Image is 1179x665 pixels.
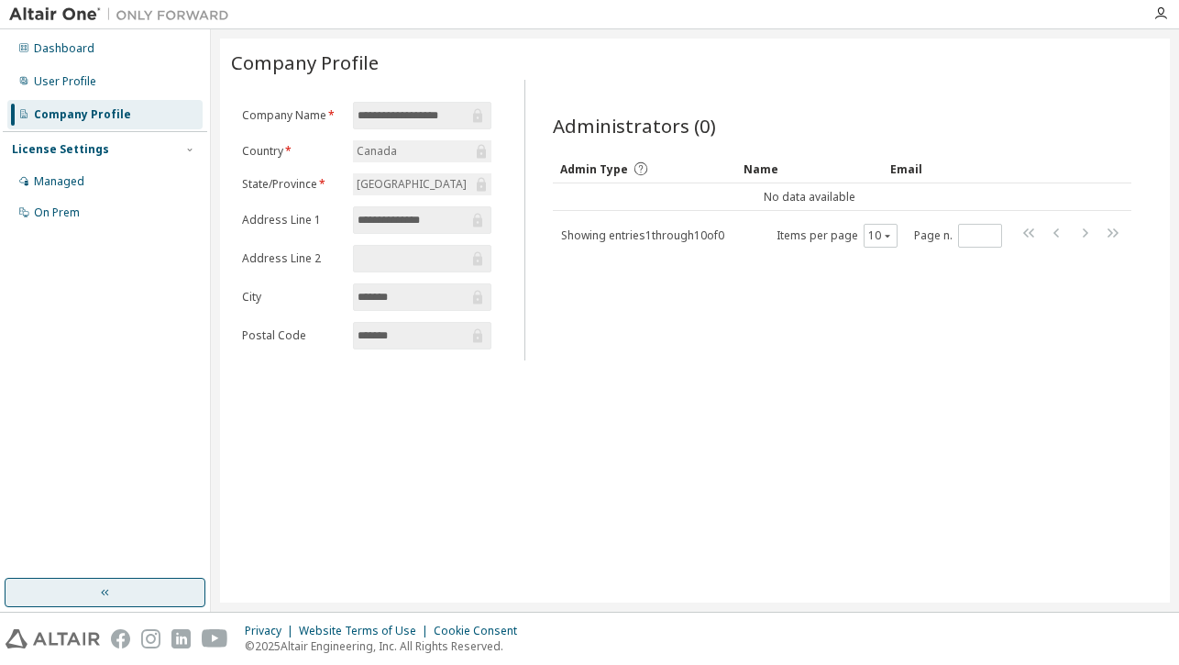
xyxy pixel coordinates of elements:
[553,183,1065,211] td: No data available
[34,205,80,220] div: On Prem
[744,154,875,183] div: Name
[354,174,469,194] div: [GEOGRAPHIC_DATA]
[242,213,342,227] label: Address Line 1
[242,290,342,305] label: City
[914,224,1002,248] span: Page n.
[777,224,898,248] span: Items per page
[9,6,238,24] img: Altair One
[242,108,342,123] label: Company Name
[34,74,96,89] div: User Profile
[242,144,342,159] label: Country
[890,154,967,183] div: Email
[868,228,893,243] button: 10
[202,629,228,648] img: youtube.svg
[6,629,100,648] img: altair_logo.svg
[34,107,131,122] div: Company Profile
[111,629,130,648] img: facebook.svg
[12,142,109,157] div: License Settings
[231,50,379,75] span: Company Profile
[553,113,716,139] span: Administrators (0)
[242,251,342,266] label: Address Line 2
[171,629,191,648] img: linkedin.svg
[561,227,724,243] span: Showing entries 1 through 10 of 0
[245,638,528,654] p: © 2025 Altair Engineering, Inc. All Rights Reserved.
[434,624,528,638] div: Cookie Consent
[245,624,299,638] div: Privacy
[34,41,94,56] div: Dashboard
[299,624,434,638] div: Website Terms of Use
[242,177,342,192] label: State/Province
[353,173,491,195] div: [GEOGRAPHIC_DATA]
[141,629,160,648] img: instagram.svg
[353,140,491,162] div: Canada
[354,141,400,161] div: Canada
[242,328,342,343] label: Postal Code
[34,174,84,189] div: Managed
[560,161,628,177] span: Admin Type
